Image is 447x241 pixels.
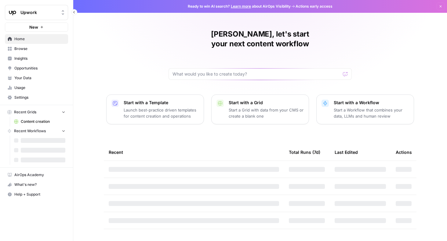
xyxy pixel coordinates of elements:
[124,100,199,106] p: Start with a Template
[211,94,309,124] button: Start with a GridStart a Grid with data from your CMS or create a blank one
[396,144,412,161] div: Actions
[14,192,65,197] span: Help + Support
[229,100,304,106] p: Start with a Grid
[5,73,68,83] a: Your Data
[5,190,68,199] button: Help + Support
[124,107,199,119] p: Launch best-practice driven templates for content creation and operations
[14,95,65,100] span: Settings
[334,107,409,119] p: Start a Workflow that combines your data, LLMs and human review
[14,66,65,71] span: Opportunities
[109,144,279,161] div: Recent
[5,34,68,44] a: Home
[231,4,251,9] a: Learn more
[14,85,65,90] span: Usage
[14,56,65,61] span: Insights
[188,4,291,9] span: Ready to win AI search? about AirOps Visibility
[173,71,340,77] input: What would you like to create today?
[229,107,304,119] p: Start a Grid with data from your CMS or create a blank one
[21,119,65,124] span: Content creation
[334,100,409,106] p: Start with a Workflow
[5,180,68,190] button: What's new?
[14,75,65,81] span: Your Data
[20,9,57,16] span: Upwork
[335,144,358,161] div: Last Edited
[5,5,68,20] button: Workspace: Upwork
[5,83,68,93] a: Usage
[5,44,68,54] a: Browse
[5,54,68,63] a: Insights
[11,117,68,126] a: Content creation
[5,23,68,32] button: New
[5,108,68,117] button: Recent Grids
[14,109,36,115] span: Recent Grids
[14,36,65,42] span: Home
[14,172,65,178] span: AirOps Academy
[296,4,333,9] span: Actions early access
[5,93,68,102] a: Settings
[169,29,352,49] h1: [PERSON_NAME], let's start your next content workflow
[5,170,68,180] a: AirOps Academy
[14,128,46,134] span: Recent Workflows
[7,7,18,18] img: Upwork Logo
[106,94,204,124] button: Start with a TemplateLaunch best-practice driven templates for content creation and operations
[14,46,65,51] span: Browse
[5,63,68,73] a: Opportunities
[5,126,68,136] button: Recent Workflows
[316,94,414,124] button: Start with a WorkflowStart a Workflow that combines your data, LLMs and human review
[29,24,38,30] span: New
[289,144,320,161] div: Total Runs (7d)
